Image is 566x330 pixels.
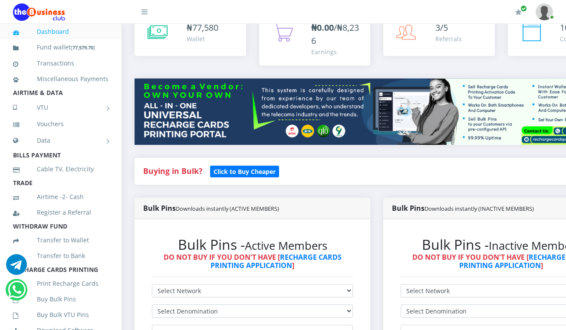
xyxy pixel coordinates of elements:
a: Click to Buy Cheaper [210,166,279,176]
a: Register a Referral [13,203,109,222]
a: ₦77,580 Wallet [135,13,246,56]
small: Downloads instantly (INACTIVE MEMBERS) [424,205,534,212]
a: Chat for support [6,261,27,275]
span: 77,580 [192,22,218,33]
a: ₦0.00/₦8,236 Earnings [259,13,371,65]
a: 3/5 Referrals [383,13,495,56]
small: [ ] [71,44,95,51]
strong: Bulk Pins [143,203,279,213]
a: Transfer to Wallet [13,230,109,250]
b: Click to Buy Cheaper [214,167,276,176]
div: Wallet [187,34,218,43]
span: 3/5 [435,22,448,33]
b: ₦0.00 [311,22,334,33]
a: Buy Bulk VTU Pins [13,305,109,325]
a: Fund wallet[77,579.70] [13,37,109,58]
small: Downloads instantly (ACTIVE MEMBERS) [176,205,279,212]
b: 77,579.70 [72,44,93,51]
div: Referrals [435,34,462,43]
img: User [536,3,553,20]
a: Vouchers [13,114,109,134]
a: Print Recharge Cards [13,274,109,294]
a: Chat for support [8,286,26,300]
div: ₦ [187,21,218,34]
a: Buy Bulk Pins [13,289,109,309]
a: Cable TV, Electricity [13,159,109,179]
h2: Bulk Pins - [152,236,353,253]
a: VTU [13,97,109,118]
span: Renew/Upgrade Subscription [520,5,527,12]
i: Renew/Upgrade Subscription [515,9,522,16]
a: Transfer to Bank [13,246,109,266]
a: Dashboard [13,22,109,42]
a: Miscellaneous Payments [13,69,109,89]
img: Logo [13,3,65,21]
a: Airtime -2- Cash [13,187,109,207]
small: Active Members [245,238,327,253]
div: Earnings [311,47,362,56]
strong: Bulk Pins [392,203,534,213]
a: Transactions [13,53,109,73]
a: Data [13,130,109,151]
strong: DO NOT BUY IF YOU DON'T HAVE [ ] [164,252,342,270]
a: RECHARGE CARDS PRINTING APPLICATION [211,252,342,270]
strong: Buying in Bulk? [143,166,202,176]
